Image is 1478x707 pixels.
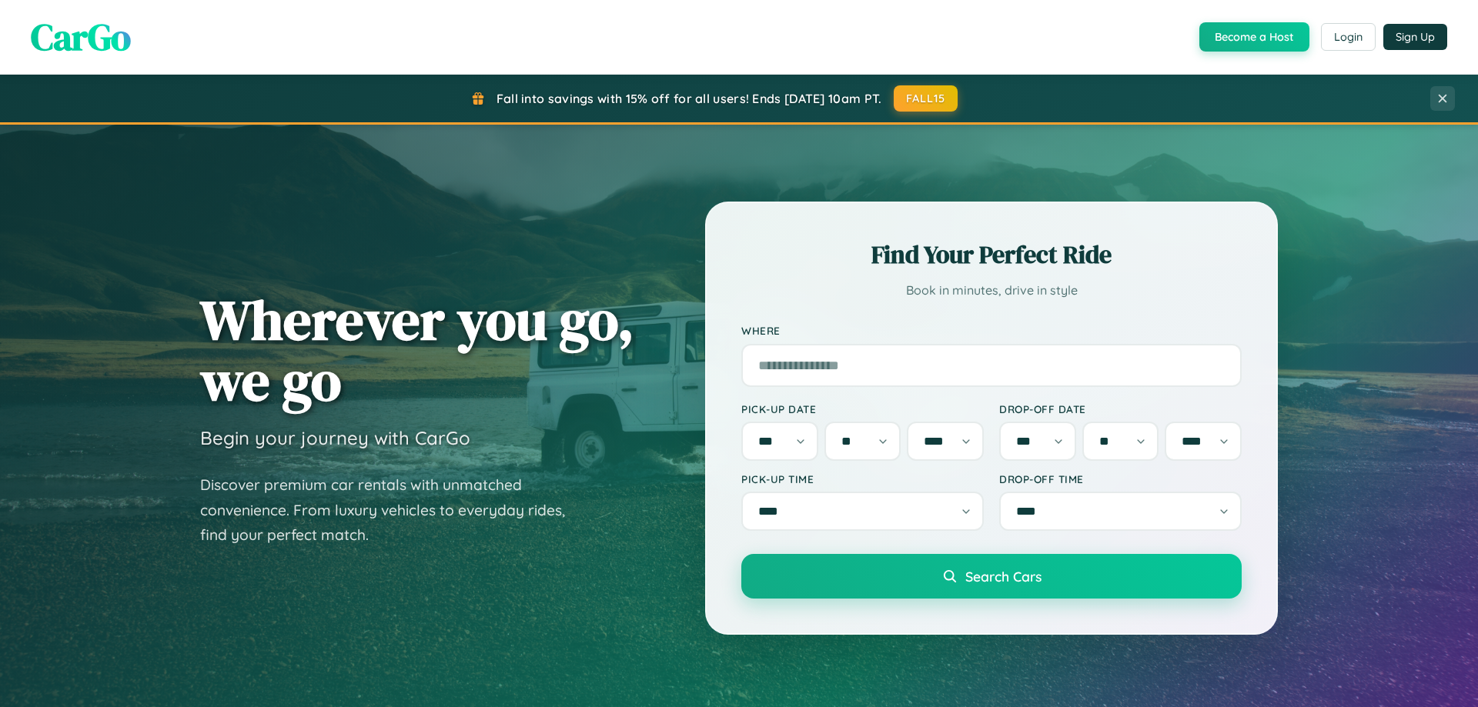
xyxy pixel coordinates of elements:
h1: Wherever you go, we go [200,289,634,411]
button: Become a Host [1199,22,1309,52]
label: Where [741,325,1242,338]
p: Discover premium car rentals with unmatched convenience. From luxury vehicles to everyday rides, ... [200,472,585,548]
h3: Begin your journey with CarGo [200,426,470,449]
button: FALL15 [894,85,958,112]
label: Drop-off Time [999,472,1242,485]
button: Search Cars [741,554,1242,599]
button: Login [1321,23,1376,51]
p: Book in minutes, drive in style [741,279,1242,302]
label: Drop-off Date [999,402,1242,415]
h2: Find Your Perfect Ride [741,238,1242,272]
label: Pick-up Time [741,472,984,485]
span: CarGo [31,12,131,62]
label: Pick-up Date [741,402,984,415]
button: Sign Up [1383,24,1447,50]
span: Search Cars [965,568,1042,585]
span: Fall into savings with 15% off for all users! Ends [DATE] 10am PT. [497,91,882,106]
